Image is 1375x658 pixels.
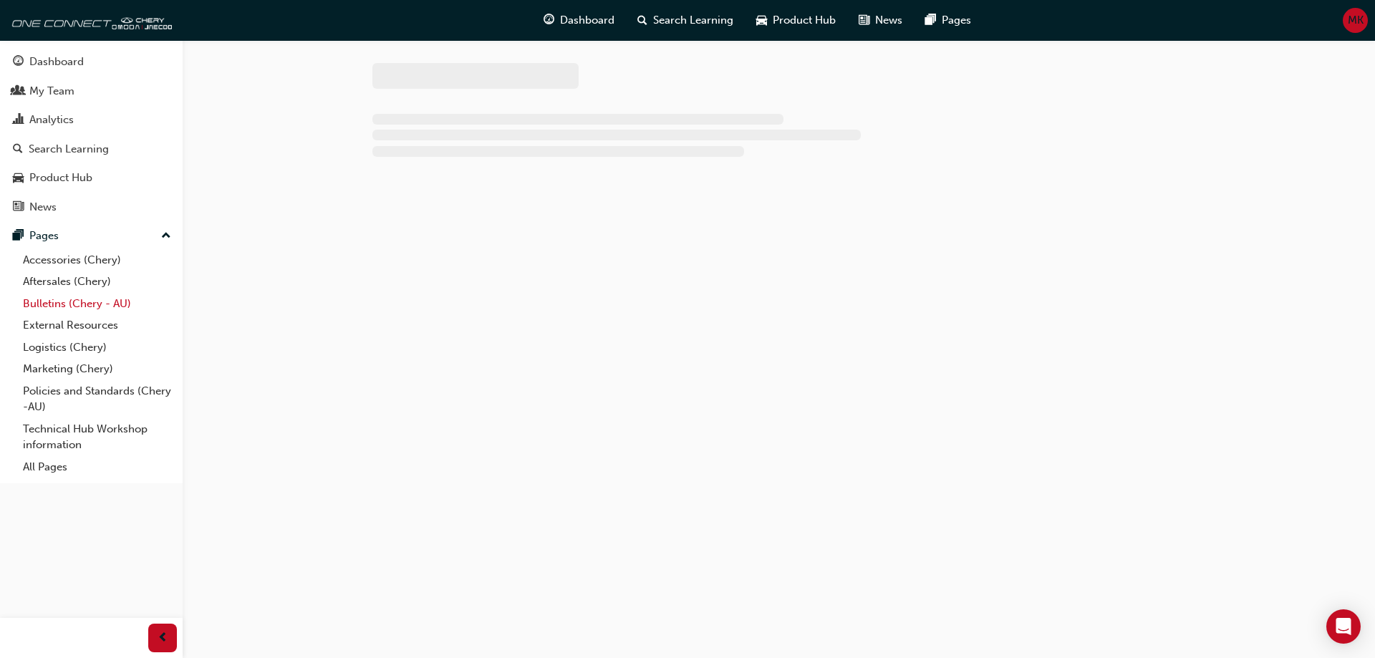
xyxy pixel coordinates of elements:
[532,6,626,35] a: guage-iconDashboard
[6,194,177,221] a: News
[13,230,24,243] span: pages-icon
[544,11,554,29] span: guage-icon
[6,136,177,163] a: Search Learning
[29,228,59,244] div: Pages
[626,6,745,35] a: search-iconSearch Learning
[29,199,57,216] div: News
[161,227,171,246] span: up-icon
[17,314,177,337] a: External Resources
[6,165,177,191] a: Product Hub
[29,170,92,186] div: Product Hub
[942,12,971,29] span: Pages
[560,12,614,29] span: Dashboard
[17,380,177,418] a: Policies and Standards (Chery -AU)
[6,78,177,105] a: My Team
[859,11,869,29] span: news-icon
[6,223,177,249] button: Pages
[29,54,84,70] div: Dashboard
[17,456,177,478] a: All Pages
[13,85,24,98] span: people-icon
[756,11,767,29] span: car-icon
[13,201,24,214] span: news-icon
[17,337,177,359] a: Logistics (Chery)
[13,172,24,185] span: car-icon
[1348,12,1364,29] span: MK
[29,141,109,158] div: Search Learning
[17,271,177,293] a: Aftersales (Chery)
[745,6,847,35] a: car-iconProduct Hub
[653,12,733,29] span: Search Learning
[6,107,177,133] a: Analytics
[773,12,836,29] span: Product Hub
[17,249,177,271] a: Accessories (Chery)
[847,6,914,35] a: news-iconNews
[7,6,172,34] img: oneconnect
[29,112,74,128] div: Analytics
[29,83,74,100] div: My Team
[6,46,177,223] button: DashboardMy TeamAnalyticsSearch LearningProduct HubNews
[17,358,177,380] a: Marketing (Chery)
[6,49,177,75] a: Dashboard
[13,56,24,69] span: guage-icon
[17,293,177,315] a: Bulletins (Chery - AU)
[925,11,936,29] span: pages-icon
[17,418,177,456] a: Technical Hub Workshop information
[875,12,902,29] span: News
[158,629,168,647] span: prev-icon
[13,143,23,156] span: search-icon
[1343,8,1368,33] button: MK
[13,114,24,127] span: chart-icon
[637,11,647,29] span: search-icon
[914,6,983,35] a: pages-iconPages
[1326,609,1361,644] div: Open Intercom Messenger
